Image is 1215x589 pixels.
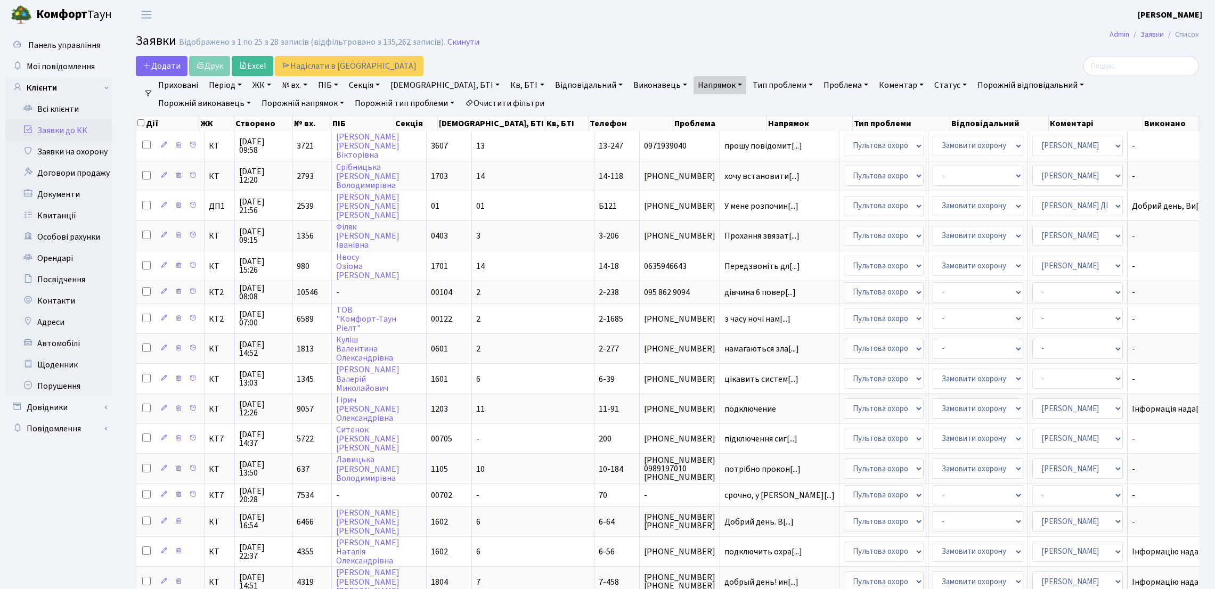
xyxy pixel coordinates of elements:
a: Admin [1110,29,1129,40]
span: Інформація нада[...] [1132,403,1206,415]
span: прошу повідомит[...] [724,140,802,152]
span: [PHONE_NUMBER] [644,375,715,383]
span: - [1132,262,1209,271]
span: 70 [599,489,607,501]
span: - [1132,435,1209,443]
span: 1105 [431,463,448,475]
span: 1701 [431,260,448,272]
a: Панель управління [5,35,112,56]
span: 1602 [431,546,448,558]
span: 7-458 [599,576,619,588]
span: добрый день! ин[...] [724,576,798,588]
span: [DATE] 08:08 [239,284,288,301]
a: Щоденник [5,354,112,375]
span: 6-56 [599,546,615,558]
span: КТ [209,547,230,556]
span: - [1132,375,1209,383]
span: [PHONE_NUMBER] [644,202,715,210]
a: Приховані [154,76,202,94]
span: - [476,433,479,445]
span: 14-18 [599,260,619,272]
span: Таун [36,6,112,24]
span: - [1132,491,1209,500]
a: Очистити фільтри [461,94,549,112]
a: Орендарі [5,248,112,269]
span: У мене розпочин[...] [724,200,798,212]
span: [PHONE_NUMBER] [644,232,715,240]
span: [PHONE_NUMBER] [644,315,715,323]
a: Квитанції [5,205,112,226]
span: 1345 [297,373,314,385]
button: Переключити навігацію [133,6,160,23]
span: КТ2 [209,288,230,297]
a: Особові рахунки [5,226,112,248]
span: подключение [724,405,835,413]
th: ЖК [199,116,234,131]
span: КТ [209,405,230,413]
span: - [336,489,339,501]
span: 3721 [297,140,314,152]
a: Посвідчення [5,269,112,290]
a: [PERSON_NAME][PERSON_NAME][PERSON_NAME] [336,191,399,221]
span: 2-277 [599,343,619,355]
th: Створено [234,116,293,131]
th: Проблема [673,116,767,131]
span: [DATE] 21:56 [239,198,288,215]
span: Інформацію нада[...] [1132,576,1209,588]
span: 637 [297,463,309,475]
span: дівчина 6 повер[...] [724,287,796,298]
a: Заявки на охорону [5,141,112,162]
span: Панель управління [28,39,100,51]
span: 11-91 [599,403,619,415]
span: 00702 [431,489,452,501]
span: КТ7 [209,435,230,443]
span: [DATE] 07:00 [239,310,288,327]
span: 2-238 [599,287,619,298]
a: Заявки [1140,29,1164,40]
th: Коментарі [1049,116,1143,131]
a: Виконавець [629,76,691,94]
span: 1602 [431,516,448,528]
th: Напрямок [767,116,853,131]
th: Відповідальний [950,116,1049,131]
b: [PERSON_NAME] [1138,9,1202,21]
span: [DATE] 12:26 [239,400,288,417]
span: [DATE] 13:03 [239,370,288,387]
span: 01 [431,200,439,212]
span: 3-206 [599,230,619,242]
span: Прохання звязат[...] [724,230,800,242]
a: Договори продажу [5,162,112,184]
a: Мої повідомлення [5,56,112,77]
a: Гірич[PERSON_NAME]Олександрівна [336,394,399,424]
span: 10 [476,463,485,475]
span: - [1132,288,1209,297]
a: Excel [232,56,273,76]
a: Адреси [5,312,112,333]
a: Порожній відповідальний [973,76,1088,94]
span: [DATE] 09:58 [239,137,288,154]
a: [PERSON_NAME][PERSON_NAME][PERSON_NAME] [336,507,399,537]
span: 5722 [297,433,314,445]
span: [DATE] 16:54 [239,513,288,530]
span: 6 [476,373,480,385]
span: 2 [476,287,480,298]
a: КулішВалентинаОлександрівна [336,334,393,364]
span: 10546 [297,287,318,298]
span: Заявки [136,31,176,50]
span: 3 [476,230,480,242]
span: [PHONE_NUMBER] 0989197010 [PHONE_NUMBER] [644,456,715,481]
b: Комфорт [36,6,87,23]
a: Повідомлення [5,418,112,439]
span: 0635946643 [644,262,715,271]
a: НвосуОзіома[PERSON_NAME] [336,251,399,281]
a: Філяк[PERSON_NAME]Іванівна [336,221,399,251]
a: Додати [136,56,187,76]
span: КТ [209,345,230,353]
span: Мої повідомлення [27,61,95,72]
span: КТ [209,578,230,586]
span: 13-247 [599,140,623,152]
span: 11 [476,403,485,415]
span: 6589 [297,313,314,325]
span: 6 [476,546,480,558]
a: Порушення [5,375,112,397]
